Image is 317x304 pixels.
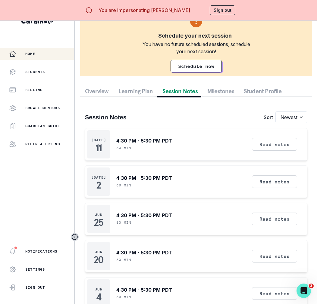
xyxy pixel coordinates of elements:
[99,7,190,14] p: You are impersonating [PERSON_NAME]
[252,175,297,188] button: Read notes
[71,233,79,241] button: Toggle sidebar
[116,249,172,256] p: 4:30 PM - 5:30 PM PDT
[94,220,103,226] p: 25
[202,86,239,97] button: Milestones
[94,257,104,263] p: 20
[25,69,45,74] p: Students
[25,88,42,92] p: Billing
[252,138,297,151] button: Read notes
[96,145,102,151] p: 11
[114,86,158,97] button: Learning Plan
[158,32,232,39] div: Schedule your next session
[25,51,35,56] p: Home
[25,142,60,146] p: Refer a friend
[91,138,106,143] p: [DATE]
[116,174,172,182] p: 4:30 PM - 5:30 PM PDT
[25,106,60,110] p: Browse Mentors
[309,284,314,288] span: 3
[252,287,297,300] button: Read notes
[116,137,172,144] p: 4:30 PM - 5:30 PM PDT
[116,146,131,150] p: 60 min
[25,124,60,128] p: Guardian Guide
[116,220,131,225] p: 60 min
[80,86,114,97] button: Overview
[171,60,222,72] a: Schedule now
[116,295,131,299] p: 60 min
[95,250,102,254] p: Jun
[297,284,311,298] iframe: Intercom live chat
[116,212,172,219] p: 4:30 PM - 5:30 PM PDT
[252,213,297,225] button: Read notes
[95,212,102,217] p: Jun
[85,114,127,121] h3: Session Notes
[116,286,172,293] p: 4:30 PM - 5:30 PM PDT
[96,294,101,300] p: 4
[116,257,131,262] p: 60 min
[158,86,202,97] button: Session Notes
[138,41,254,55] div: You have no future scheduled sessions, schedule your next session!
[116,183,131,188] p: 60 min
[210,5,235,15] button: Sign out
[252,250,297,263] button: Read notes
[91,175,106,180] p: [DATE]
[239,86,286,97] button: Student Profile
[264,114,273,121] p: Sort
[25,267,45,272] p: Settings
[95,287,102,292] p: Jun
[25,249,58,254] p: Notifications
[96,182,101,188] p: 2
[25,285,45,290] p: Sign Out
